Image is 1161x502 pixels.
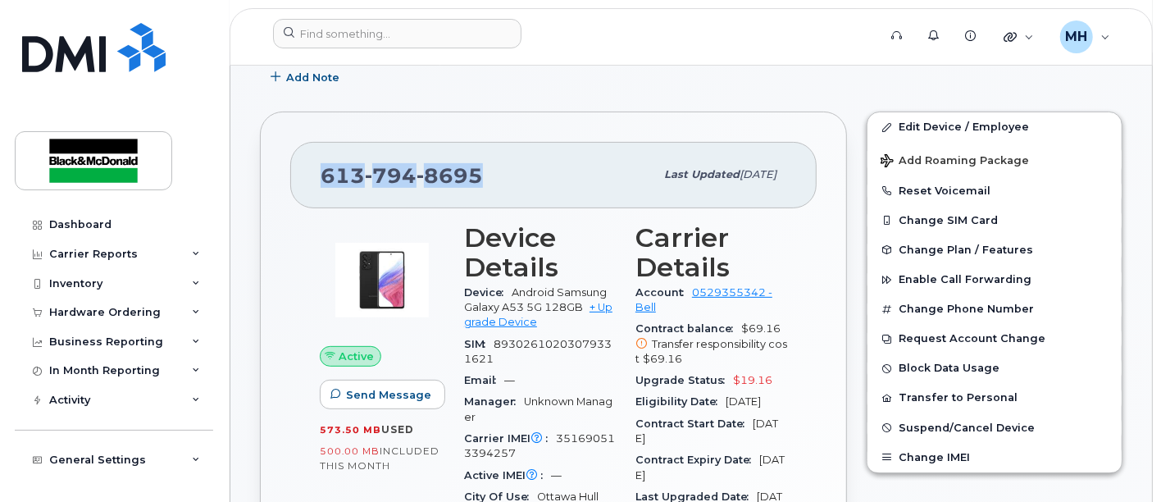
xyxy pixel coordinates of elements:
[899,244,1033,256] span: Change Plan / Features
[320,380,445,409] button: Send Message
[464,286,512,299] span: Device
[635,223,787,282] h3: Carrier Details
[664,168,740,180] span: Last updated
[320,445,439,472] span: included this month
[286,70,339,85] span: Add Note
[992,21,1045,53] div: Quicklinks
[321,163,483,188] span: 613
[867,383,1122,413] button: Transfer to Personal
[504,374,515,386] span: —
[733,374,772,386] span: $19.16
[339,349,374,364] span: Active
[635,454,785,481] span: [DATE]
[643,353,682,365] span: $69.16
[635,322,741,335] span: Contract balance
[635,322,787,367] span: $69.16
[635,418,753,430] span: Contract Start Date
[551,469,562,481] span: —
[417,163,483,188] span: 8695
[464,395,524,408] span: Manager
[635,286,692,299] span: Account
[867,112,1122,142] a: Edit Device / Employee
[464,469,551,481] span: Active IMEI
[867,443,1122,472] button: Change IMEI
[867,354,1122,383] button: Block Data Usage
[867,143,1122,176] button: Add Roaming Package
[464,374,504,386] span: Email
[726,395,761,408] span: [DATE]
[464,223,616,282] h3: Device Details
[365,163,417,188] span: 794
[464,395,612,422] span: Unknown Manager
[635,454,759,466] span: Contract Expiry Date
[381,423,414,436] span: used
[1065,27,1087,47] span: MH
[273,19,521,48] input: Find something...
[867,265,1122,294] button: Enable Call Forwarding
[635,374,733,386] span: Upgrade Status
[867,324,1122,354] button: Request Account Change
[260,62,353,92] button: Add Note
[464,338,494,350] span: SIM
[899,422,1035,434] span: Suspend/Cancel Device
[867,176,1122,206] button: Reset Voicemail
[464,338,612,365] span: 89302610203079331621
[899,274,1031,286] span: Enable Call Forwarding
[867,413,1122,443] button: Suspend/Cancel Device
[346,387,431,403] span: Send Message
[464,432,556,445] span: Carrier IMEI
[333,231,431,330] img: image20231002-3703462-kjv75p.jpeg
[867,294,1122,324] button: Change Phone Number
[1049,21,1122,53] div: Maria Hatzopoulos
[881,154,1029,170] span: Add Roaming Package
[867,235,1122,265] button: Change Plan / Features
[635,286,772,313] a: 0529355342 - Bell
[740,168,776,180] span: [DATE]
[464,286,607,313] span: Android Samsung Galaxy A53 5G 128GB
[320,445,380,457] span: 500.00 MB
[320,424,381,436] span: 573.50 MB
[867,206,1122,235] button: Change SIM Card
[635,395,726,408] span: Eligibility Date
[635,338,787,365] span: Transfer responsibility cost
